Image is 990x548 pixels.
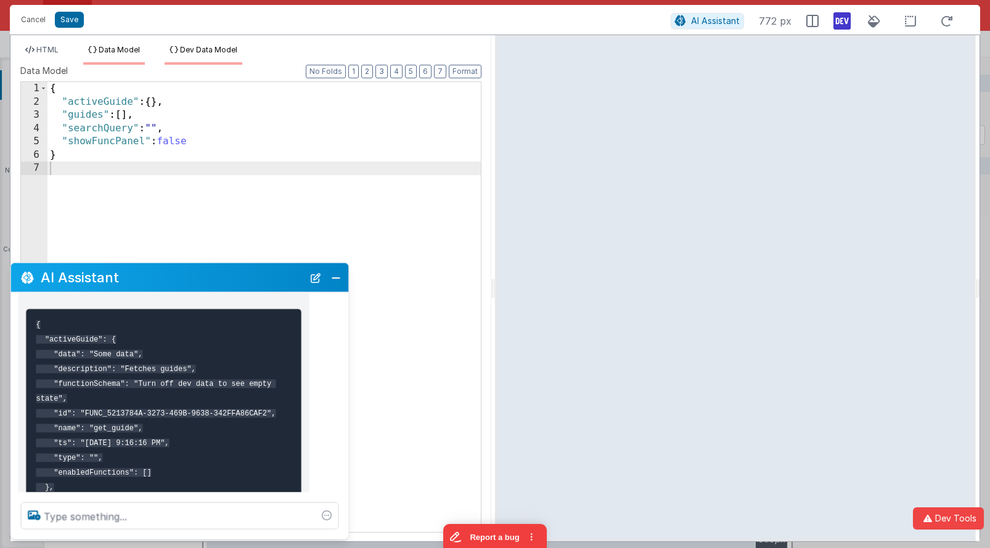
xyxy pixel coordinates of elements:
[405,65,417,78] button: 5
[375,65,388,78] button: 3
[390,65,403,78] button: 4
[21,108,47,122] div: 3
[348,65,359,78] button: 1
[99,45,140,54] span: Data Model
[41,270,303,285] h2: AI Assistant
[759,14,792,28] span: 772 px
[20,65,68,77] span: Data Model
[361,65,373,78] button: 2
[328,269,344,286] button: Close
[15,11,52,28] button: Cancel
[21,122,47,136] div: 4
[21,149,47,162] div: 6
[671,13,744,29] button: AI Assistant
[55,12,84,28] button: Save
[21,96,47,109] div: 2
[691,15,740,26] span: AI Assistant
[21,162,47,175] div: 7
[913,507,984,530] button: Dev Tools
[449,65,481,78] button: Format
[21,82,47,96] div: 1
[306,65,346,78] button: No Folds
[307,269,324,286] button: New Chat
[36,45,59,54] span: HTML
[419,65,432,78] button: 6
[180,45,237,54] span: Dev Data Model
[434,65,446,78] button: 7
[21,135,47,149] div: 5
